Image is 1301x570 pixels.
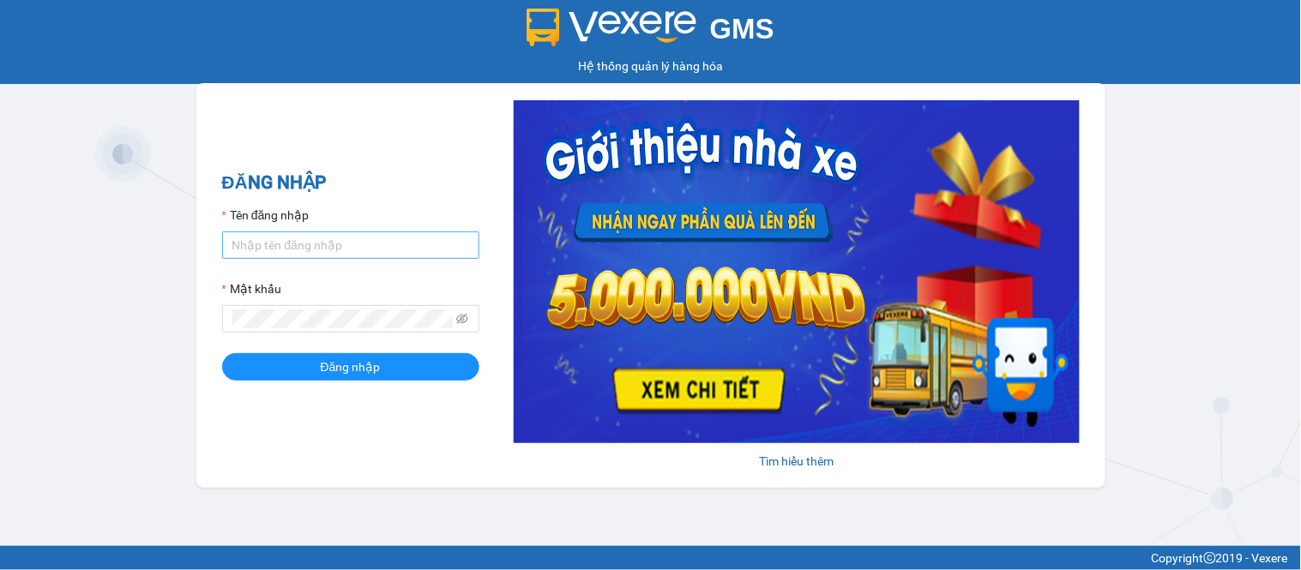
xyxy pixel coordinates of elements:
input: Tên đăng nhập [222,231,479,259]
img: banner-0 [514,100,1080,443]
div: Tìm hiểu thêm [514,452,1080,471]
a: GMS [527,26,774,39]
input: Mật khẩu [232,309,454,328]
label: Tên đăng nhập [222,206,310,225]
label: Mật khẩu [222,279,281,298]
span: Đăng nhập [321,357,381,376]
div: Copyright 2019 - Vexere [13,549,1288,567]
button: Đăng nhập [222,353,479,381]
h2: ĐĂNG NHẬP [222,169,479,197]
img: logo 2 [527,9,696,46]
span: copyright [1204,552,1216,564]
span: GMS [710,13,774,45]
span: eye-invisible [456,313,468,325]
div: Hệ thống quản lý hàng hóa [4,57,1297,75]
